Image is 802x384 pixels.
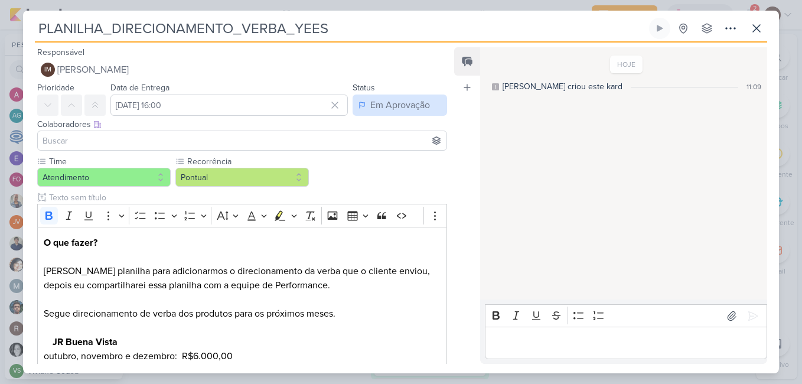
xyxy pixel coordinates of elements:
p: outubro, novembro e dezembro: R$6.000,00 [44,349,441,363]
span: [PERSON_NAME] [57,63,129,77]
label: Responsável [37,47,84,57]
div: Editor editing area: main [485,327,767,359]
p: [PERSON_NAME] planilha para adicionarmos o direcionamento da verba que o cliente enviou, depois e... [44,236,441,335]
button: IM [PERSON_NAME] [37,59,447,80]
label: Prioridade [37,83,74,93]
label: Recorrência [186,155,309,168]
p: IM [44,67,51,73]
strong: JR Buena Vista [53,336,118,348]
div: Ligar relógio [655,24,664,33]
input: Buscar [40,134,444,148]
div: Colaboradores [37,118,447,131]
button: Em Aprovação [353,95,447,116]
div: Isabella Machado Guimarães [41,63,55,77]
input: Select a date [110,95,348,116]
button: Pontual [175,168,309,187]
input: Texto sem título [47,191,447,204]
button: Atendimento [37,168,171,187]
input: Kard Sem Título [35,18,647,39]
label: Time [48,155,171,168]
div: 11:09 [746,82,761,92]
div: Em Aprovação [370,98,430,112]
div: [PERSON_NAME] criou este kard [503,80,622,93]
strong: O que fazer? [44,237,97,249]
div: Editor toolbar [37,204,447,227]
div: Editor toolbar [485,304,767,327]
label: Data de Entrega [110,83,169,93]
label: Status [353,83,375,93]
